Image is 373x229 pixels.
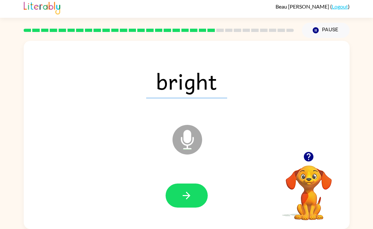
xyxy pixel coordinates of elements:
span: Beau [PERSON_NAME] [276,3,330,10]
a: Logout [332,3,348,10]
span: bright [146,64,227,98]
video: Your browser must support playing .mp4 files to use Literably. Please try using another browser. [276,155,342,221]
button: Pause [302,23,350,38]
div: ( ) [276,3,350,10]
